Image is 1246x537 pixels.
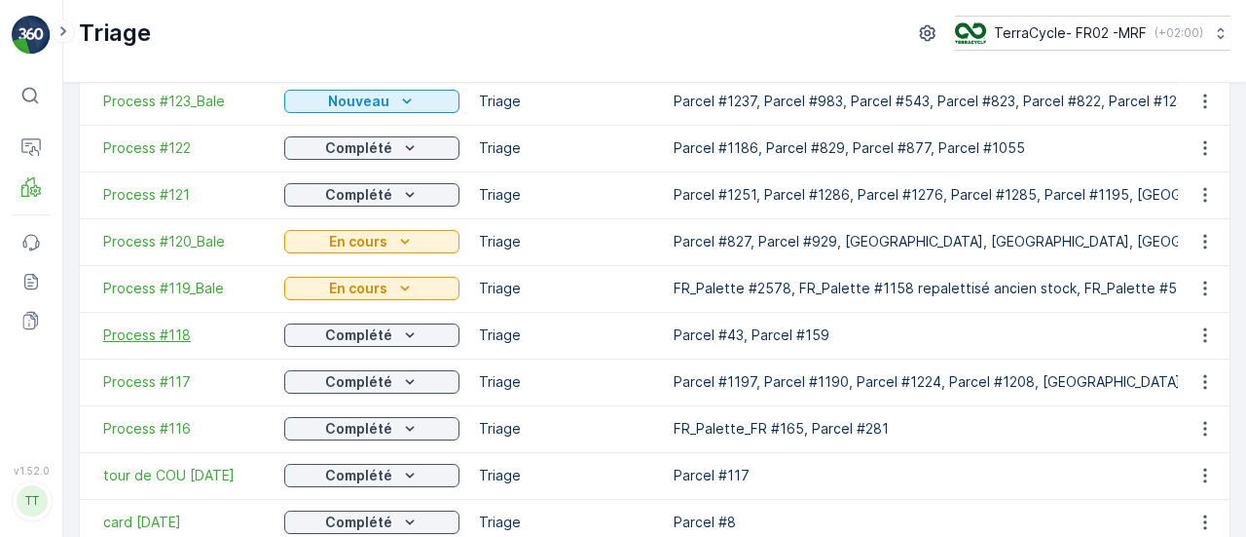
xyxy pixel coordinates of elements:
[284,136,459,160] button: Complété
[284,464,459,487] button: Complété
[325,138,392,158] p: Complété
[12,480,51,521] button: TT
[103,419,265,439] a: Process #116
[325,419,392,439] p: Complété
[284,370,459,394] button: Complété
[284,230,459,253] button: En cours
[12,16,51,55] img: logo
[479,232,654,251] p: Triage
[1154,25,1203,41] p: ( +02:00 )
[994,23,1147,43] p: TerraCycle- FR02 -MRF
[103,185,265,205] a: Process #121
[103,466,265,485] span: tour de COU [DATE]
[329,232,387,251] p: En cours
[955,16,1230,51] button: TerraCycle- FR02 -MRF(+02:00)
[103,92,265,111] a: Process #123_Bale
[79,18,151,49] p: Triage
[103,138,265,158] a: Process #122
[103,279,265,298] a: Process #119_Bale
[325,185,392,205] p: Complété
[329,279,387,298] p: En cours
[479,466,654,485] p: Triage
[284,417,459,441] button: Complété
[103,326,265,345] a: Process #118
[284,90,459,113] button: Nouveau
[479,326,654,345] p: Triage
[103,513,265,532] span: card [DATE]
[325,513,392,532] p: Complété
[479,513,654,532] p: Triage
[325,326,392,345] p: Complété
[12,465,51,477] span: v 1.52.0
[479,419,654,439] p: Triage
[284,324,459,347] button: Complété
[325,466,392,485] p: Complété
[479,92,654,111] p: Triage
[479,185,654,205] p: Triage
[17,485,48,517] div: TT
[325,372,392,392] p: Complété
[955,22,986,44] img: terracycle.png
[103,372,265,392] a: Process #117
[479,138,654,158] p: Triage
[103,232,265,251] a: Process #120_Bale
[479,372,654,392] p: Triage
[479,279,654,298] p: Triage
[328,92,389,111] p: Nouveau
[284,183,459,207] button: Complété
[103,513,265,532] a: card 29/09/35
[284,277,459,300] button: En cours
[284,511,459,534] button: Complété
[103,466,265,485] a: tour de COU 29/09/25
